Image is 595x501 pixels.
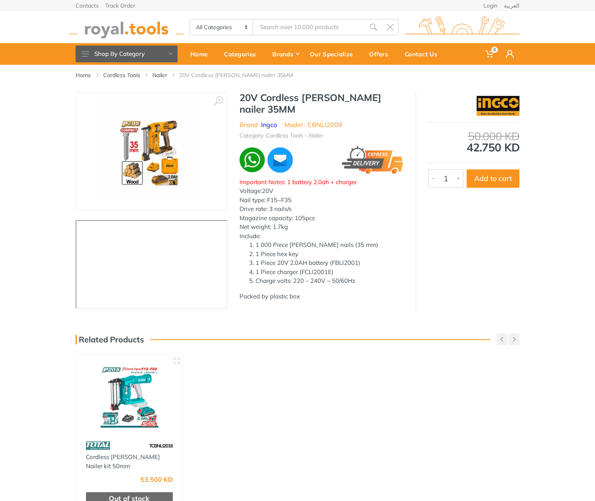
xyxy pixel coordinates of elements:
[86,453,160,470] a: Cordless [PERSON_NAME] Nailer kit 50mm
[84,362,175,431] img: Royal Tools - Cordless brad Nailer kit 50mm
[363,46,399,62] div: Offers
[363,43,399,65] a: Offers
[399,46,448,62] div: Contact Us
[105,3,135,8] a: Track Order
[76,46,178,62] button: Shop By Category
[140,476,173,483] div: 53.500 KD
[253,19,365,36] input: Site search
[304,43,363,65] a: Our Specialize
[149,443,173,449] span: TCBNLI2016
[76,71,91,79] a: Home
[240,131,323,140] li: Category: Cordless Tools - Nailer
[480,43,500,65] a: 0
[405,16,519,38] img: royal.tools Logo
[152,71,167,79] a: Nailer
[86,439,110,453] img: 86.webp
[256,258,403,268] li: 1 Piece 20V 2.0AH battery (FBLI2001)
[218,46,267,62] div: Categories
[69,16,184,38] img: royal.tools Logo
[256,268,403,277] li: 1 Piece charger (FCLI2001E)
[342,146,403,174] img: express.png
[504,3,519,8] a: العربية
[483,3,497,8] a: Login
[267,46,304,62] div: Brands
[266,146,294,174] img: ma.webp
[76,71,519,79] nav: breadcrumb
[179,71,305,79] li: 20V Cordless [PERSON_NAME] nailer 35MM
[240,147,265,173] img: wa.webp
[284,120,342,129] li: Model : CBNLI2008
[428,131,519,153] div: 42.750 KD
[304,46,363,62] div: Our Specialize
[103,71,140,79] a: Cordless Tools
[491,47,498,53] span: 0
[185,46,218,62] div: Home
[190,20,253,35] select: Category
[76,3,99,8] a: Contacts
[240,178,357,186] span: Important Notes: 1 battery 2.0ah + charger
[240,178,403,301] div: Voltage:20V Nail type: F15~F35 Drive rate: 3 nails/s Magazine capacity: 105pcs Net weight: 1.7kg ...
[261,121,277,129] a: Ingco
[256,250,403,259] li: 1 Piece hex key
[399,43,448,65] a: Contact Us
[185,43,218,65] a: Home
[256,241,403,250] li: 1 000 Piece [PERSON_NAME] nails (35 mm)
[256,276,403,286] li: Charge volts: 220 – 240V ~ 50/60Hz
[218,43,267,65] a: Categories
[76,335,144,344] h3: Related Products
[240,120,277,129] li: Brand :
[101,101,202,201] img: Royal Tools - 20V Cordless brad nailer 35MM
[428,131,519,142] div: 50.000 KD
[477,96,519,116] img: Ingco
[467,169,519,188] button: Add to cart
[240,92,403,115] h1: 20V Cordless [PERSON_NAME] nailer 35MM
